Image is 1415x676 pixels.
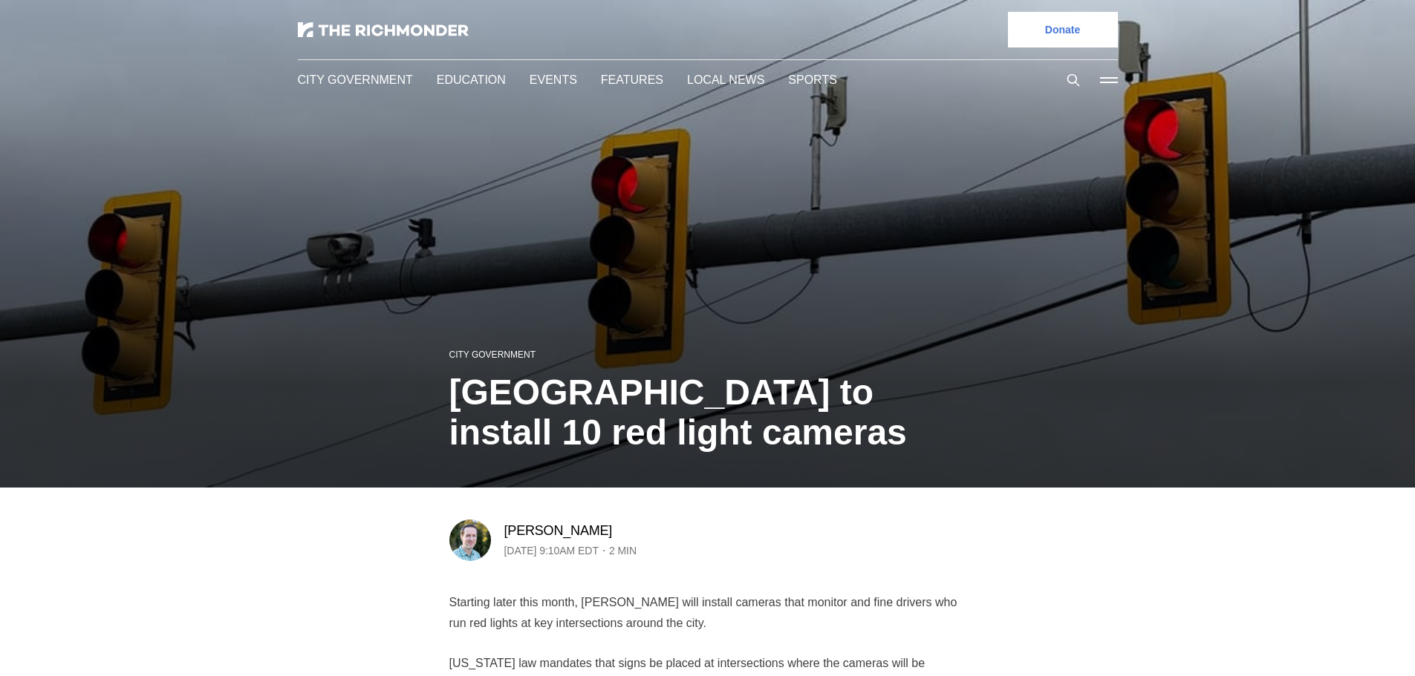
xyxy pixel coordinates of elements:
a: Education [433,71,502,88]
p: Starting later this month, [PERSON_NAME] will install cameras that monitor and fine drivers who r... [449,592,966,634]
a: Local News [675,71,749,88]
h1: [GEOGRAPHIC_DATA] to install 10 red light cameras [449,373,966,453]
button: Search this site [1062,69,1084,91]
a: Donate [1008,12,1118,47]
img: The Richmonder [298,22,469,37]
iframe: portal-trigger [1289,603,1415,676]
span: 2 min [612,542,641,559]
a: [PERSON_NAME] [504,522,614,539]
a: Events [526,71,570,88]
img: Michael Phillips [449,519,491,561]
time: [DATE] 9:10AM EDT [504,542,602,559]
a: City Government [298,71,409,88]
a: Features [593,71,651,88]
a: City Government [449,348,531,361]
a: Sports [772,71,818,88]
